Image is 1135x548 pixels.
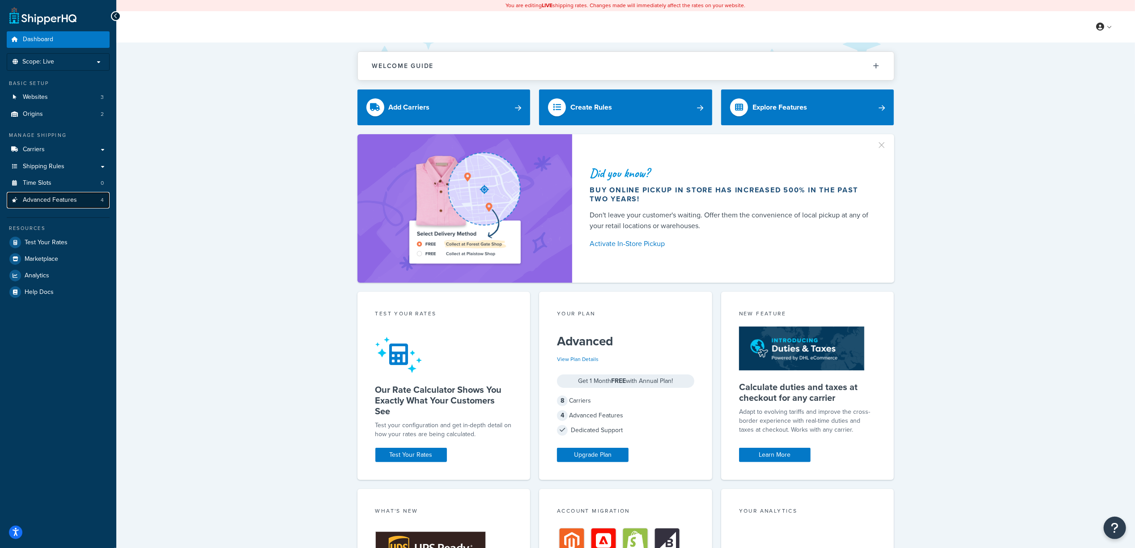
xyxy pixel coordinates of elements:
[375,310,513,320] div: Test your rates
[375,421,513,439] div: Test your configuration and get in-depth detail on how your rates are being calculated.
[739,310,876,320] div: New Feature
[7,106,110,123] a: Origins2
[739,408,876,434] p: Adapt to evolving tariffs and improve the cross-border experience with real-time duties and taxes...
[101,93,104,101] span: 3
[590,238,873,250] a: Activate In-Store Pickup
[7,192,110,208] a: Advanced Features4
[7,175,110,191] li: Time Slots
[23,93,48,101] span: Websites
[7,132,110,139] div: Manage Shipping
[23,146,45,153] span: Carriers
[101,110,104,118] span: 2
[7,268,110,284] a: Analytics
[539,89,712,125] a: Create Rules
[557,448,629,462] a: Upgrade Plan
[557,410,568,421] span: 4
[557,310,694,320] div: Your Plan
[590,186,873,204] div: Buy online pickup in store has increased 500% in the past two years!
[7,192,110,208] li: Advanced Features
[101,196,104,204] span: 4
[22,58,54,66] span: Scope: Live
[7,80,110,87] div: Basic Setup
[7,106,110,123] li: Origins
[7,31,110,48] a: Dashboard
[7,234,110,251] a: Test Your Rates
[7,284,110,300] a: Help Docs
[1104,517,1126,539] button: Open Resource Center
[557,424,694,437] div: Dedicated Support
[375,384,513,416] h5: Our Rate Calculator Shows You Exactly What Your Customers See
[101,179,104,187] span: 0
[23,179,51,187] span: Time Slots
[7,158,110,175] a: Shipping Rules
[557,374,694,388] div: Get 1 Month with Annual Plan!
[557,334,694,348] h5: Advanced
[7,175,110,191] a: Time Slots0
[23,110,43,118] span: Origins
[375,507,513,517] div: What's New
[25,289,54,296] span: Help Docs
[557,507,694,517] div: Account Migration
[7,225,110,232] div: Resources
[557,395,568,406] span: 8
[557,409,694,422] div: Advanced Features
[557,395,694,407] div: Carriers
[25,239,68,246] span: Test Your Rates
[25,272,49,280] span: Analytics
[23,196,77,204] span: Advanced Features
[721,89,894,125] a: Explore Features
[739,382,876,403] h5: Calculate duties and taxes at checkout for any carrier
[23,36,53,43] span: Dashboard
[739,507,876,517] div: Your Analytics
[570,101,612,114] div: Create Rules
[557,355,599,363] a: View Plan Details
[384,148,546,269] img: ad-shirt-map-b0359fc47e01cab431d101c4b569394f6a03f54285957d908178d52f29eb9668.png
[752,101,807,114] div: Explore Features
[590,210,873,231] div: Don't leave your customer's waiting. Offer them the convenience of local pickup at any of your re...
[375,448,447,462] a: Test Your Rates
[372,63,434,69] h2: Welcome Guide
[7,89,110,106] a: Websites3
[611,376,626,386] strong: FREE
[7,141,110,158] a: Carriers
[7,89,110,106] li: Websites
[542,1,553,9] b: LIVE
[7,251,110,267] a: Marketplace
[25,255,58,263] span: Marketplace
[23,163,64,170] span: Shipping Rules
[358,52,894,80] button: Welcome Guide
[590,167,873,179] div: Did you know?
[389,101,430,114] div: Add Carriers
[739,448,811,462] a: Learn More
[357,89,531,125] a: Add Carriers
